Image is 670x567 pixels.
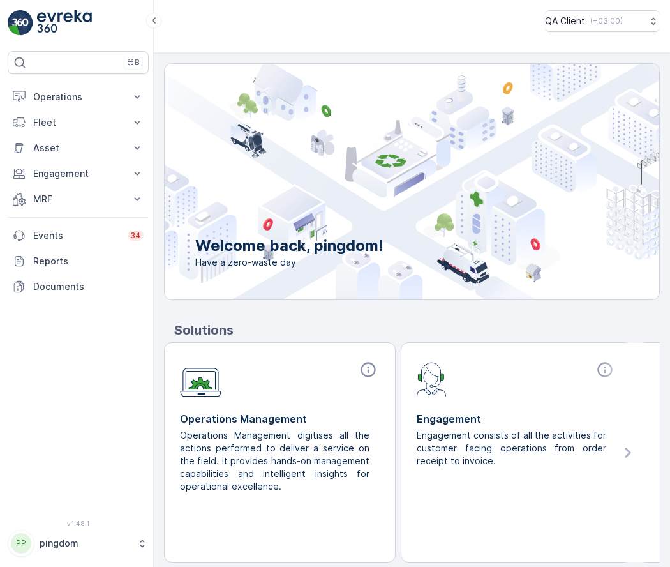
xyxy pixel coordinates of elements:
[180,429,369,493] p: Operations Management digitises all the actions performed to deliver a service on the field. It p...
[545,10,660,32] button: QA Client(+03:00)
[8,520,149,527] span: v 1.48.1
[33,167,123,180] p: Engagement
[33,280,144,293] p: Documents
[107,64,659,299] img: city illustration
[40,537,131,550] p: pingdom
[33,229,120,242] p: Events
[8,135,149,161] button: Asset
[8,10,33,36] img: logo
[417,429,606,467] p: Engagement consists of all the activities for customer facing operations from order receipt to in...
[33,142,123,155] p: Asset
[33,91,123,103] p: Operations
[130,231,141,241] p: 34
[8,186,149,212] button: MRF
[33,255,144,268] p: Reports
[195,256,383,269] span: Have a zero-waste day
[417,361,447,397] img: module-icon
[174,321,660,340] p: Solutions
[195,236,383,256] p: Welcome back, pingdom!
[33,193,123,206] p: MRF
[8,223,149,248] a: Events34
[417,411,616,427] p: Engagement
[8,161,149,186] button: Engagement
[37,10,92,36] img: logo_light-DOdMpM7g.png
[180,411,380,427] p: Operations Management
[180,361,221,397] img: module-icon
[8,84,149,110] button: Operations
[590,16,623,26] p: ( +03:00 )
[8,110,149,135] button: Fleet
[33,116,123,129] p: Fleet
[8,530,149,557] button: PPpingdom
[127,57,140,68] p: ⌘B
[8,274,149,299] a: Documents
[545,15,585,27] p: QA Client
[11,533,31,554] div: PP
[8,248,149,274] a: Reports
